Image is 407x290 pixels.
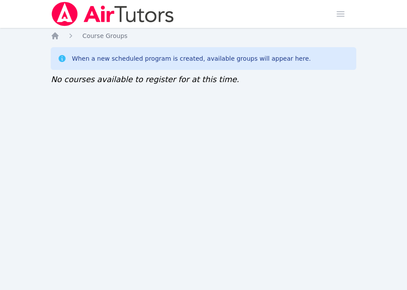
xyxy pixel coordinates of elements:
[82,32,127,39] span: Course Groups
[72,54,311,63] div: When a new scheduled program is created, available groups will appear here.
[51,75,239,84] span: No courses available to register for at this time.
[82,31,127,40] a: Course Groups
[51,31,356,40] nav: Breadcrumb
[51,2,174,26] img: Air Tutors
